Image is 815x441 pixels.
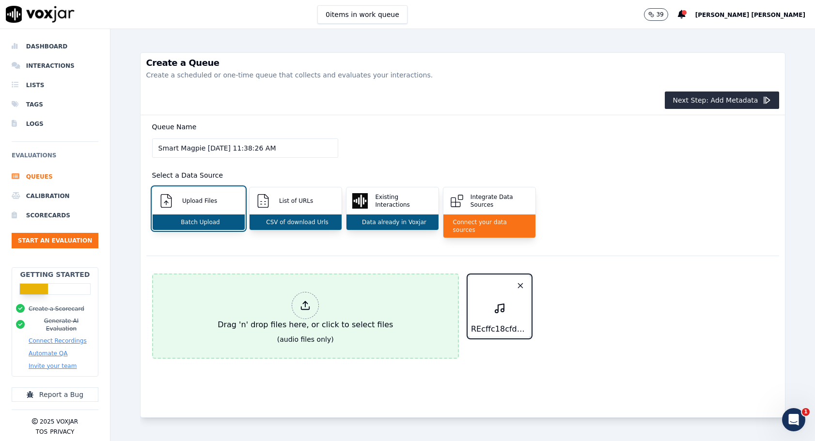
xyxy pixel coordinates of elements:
input: Enter Queue Name [152,138,338,158]
button: 39 [644,8,668,21]
button: Privacy [50,428,74,436]
div: Drag 'n' drop files here, or click to select files [214,288,397,335]
img: voxjar logo [6,6,75,23]
button: 39 [644,8,677,21]
h3: Create a Queue [146,59,780,67]
label: Queue Name [152,123,197,131]
p: Data already in Voxjar [358,218,426,226]
a: Scorecards [12,206,98,225]
button: TOS [36,428,47,436]
button: Start an Evaluation [12,233,98,248]
iframe: Intercom live chat [782,408,805,431]
h6: Evaluations [12,150,98,167]
p: 39 [656,11,663,18]
h2: Getting Started [20,270,90,279]
span: 1 [802,408,810,416]
p: CSV of download Urls [262,218,329,226]
button: Report a Bug [12,387,98,402]
span: [PERSON_NAME] [PERSON_NAME] [695,12,805,18]
label: Select a Data Source [152,171,223,179]
a: Calibration [12,186,98,206]
button: Invite your team [29,362,77,370]
button: REcffc18cfdd1e80b337590566d367666b.mp3 [469,275,531,337]
button: Generate AI Evaluation [29,317,94,333]
p: 2025 Voxjar [40,418,78,426]
button: Automate QA [29,350,67,357]
a: Lists [12,76,98,95]
button: 0items in work queue [317,5,407,24]
p: Upload Files [178,197,217,205]
a: Tags [12,95,98,114]
div: REcffc18cfdd1e80b337590566d367666b.mp3 [469,321,530,337]
button: Drag 'n' drop files here, or click to select files (audio files only) [152,274,459,359]
div: (audio files only) [277,335,334,344]
a: Logs [12,114,98,134]
p: List of URLs [275,197,313,205]
button: Create a Scorecard [29,305,84,313]
button: Connect Recordings [29,337,87,345]
p: Existing Interactions [371,193,432,209]
p: Integrate Data Sources [467,193,530,209]
button: Next Step: Add Metadata [665,91,779,109]
p: Create a scheduled or one-time queue that collects and evaluates your interactions. [146,70,780,80]
a: Queues [12,167,98,186]
img: Existing Interactions [352,193,368,209]
p: Batch Upload [177,218,219,226]
p: Connect your data sources [449,218,530,234]
a: Dashboard [12,37,98,56]
a: Interactions [12,56,98,76]
button: [PERSON_NAME] [PERSON_NAME] [695,9,815,20]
